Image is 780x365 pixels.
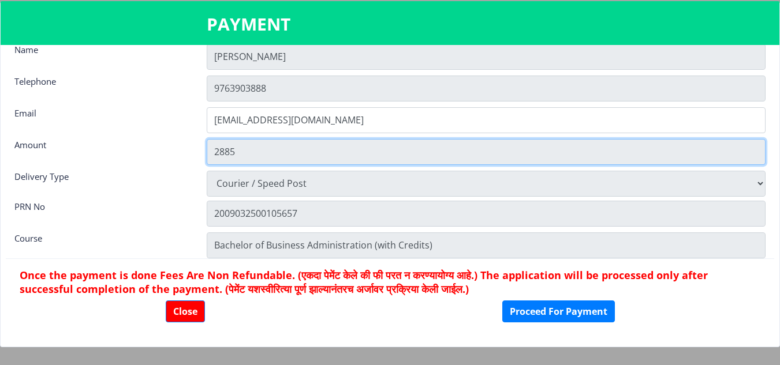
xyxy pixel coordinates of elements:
[166,300,205,322] button: Close
[6,107,198,130] div: Email
[207,107,766,133] input: Email
[6,201,198,224] div: PRN No
[20,268,760,296] h6: Once the payment is done Fees Are Non Refundable. (एकदा पेमेंट केले की फी परत न करण्यायोग्य आहे.)...
[6,76,198,99] div: Telephone
[6,44,198,67] div: Name
[6,171,198,194] div: Delivery Type
[6,139,198,162] div: Amount
[207,44,766,70] input: Name
[207,13,574,36] h3: PAYMENT
[207,201,766,227] input: Zipcode
[207,76,766,101] input: Telephone
[207,139,766,165] input: Amount
[502,300,615,322] button: Proceed For Payment
[6,232,198,255] div: Course
[207,232,766,258] input: Zipcode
